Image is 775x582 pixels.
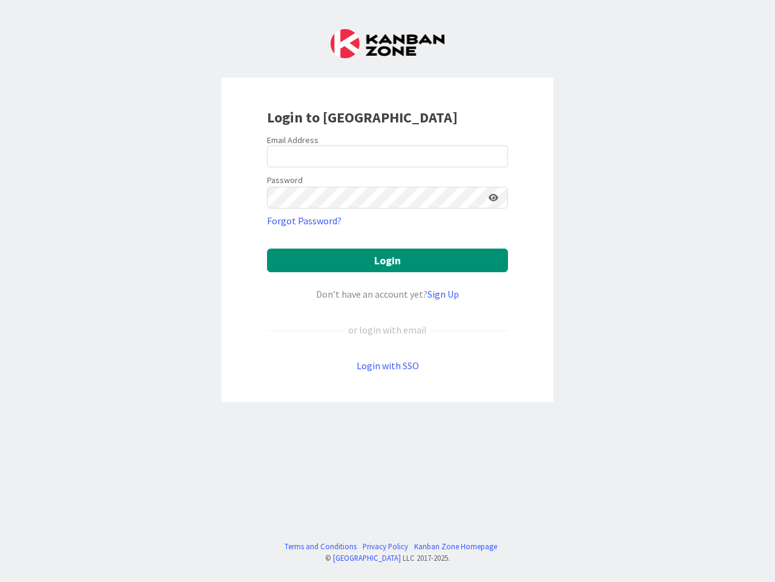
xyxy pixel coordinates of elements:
a: Privacy Policy [363,541,408,552]
img: Kanban Zone [331,29,444,58]
label: Password [267,174,303,187]
b: Login to [GEOGRAPHIC_DATA] [267,108,458,127]
label: Email Address [267,135,318,145]
a: Login with SSO [357,360,419,372]
button: Login [267,249,508,272]
div: © LLC 2017- 2025 . [279,552,497,564]
a: Kanban Zone Homepage [414,541,497,552]
a: Terms and Conditions [285,541,357,552]
a: [GEOGRAPHIC_DATA] [333,553,401,563]
a: Forgot Password? [267,213,341,228]
a: Sign Up [427,288,459,300]
div: Don’t have an account yet? [267,287,508,301]
div: or login with email [345,323,430,337]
